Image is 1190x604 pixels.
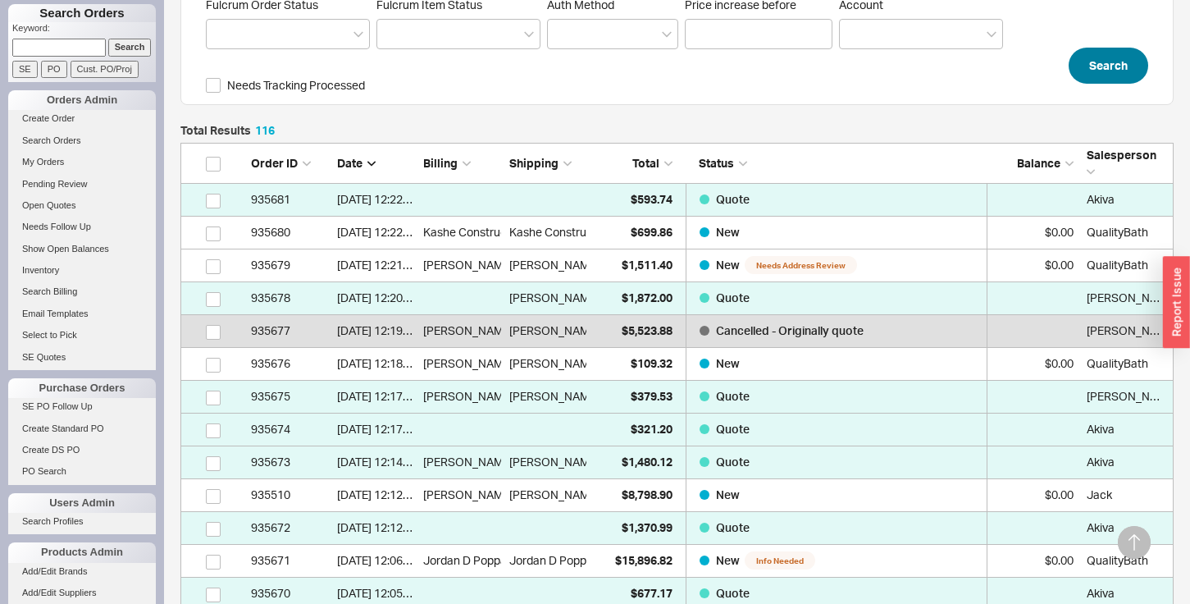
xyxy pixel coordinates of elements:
[8,349,156,366] a: SE Quotes
[622,258,673,272] span: $1,511.40
[622,455,673,469] span: $1,480.12
[251,511,329,544] div: 935672
[22,222,91,231] span: Needs Follow Up
[1087,544,1165,577] div: QualityBath
[1089,56,1128,75] span: Search
[1087,183,1165,216] div: Akiva
[180,414,1174,446] a: 935674[DATE] 12:17 PM$321.20Quote Akiva
[622,323,673,337] span: $5,523.88
[423,347,501,380] div: [PERSON_NAME]
[509,249,600,281] div: [PERSON_NAME]
[251,413,329,446] div: 935674
[1087,478,1165,511] div: Jack
[716,487,740,501] span: New
[8,563,156,580] a: Add/Edit Brands
[8,4,156,22] h1: Search Orders
[180,125,275,136] h5: Total Results
[337,281,415,314] div: 8/22/25 12:20 PM
[227,77,365,94] span: Needs Tracking Processed
[180,315,1174,348] a: 935677[DATE] 12:19 PM[PERSON_NAME][PERSON_NAME]-Db$5,523.88Cancelled - Originally quote [PERSON_N...
[996,478,1074,511] div: $0.00
[716,586,750,600] span: Quote
[12,22,156,39] p: Keyword:
[12,61,38,78] input: SE
[180,282,1174,315] a: 935678[DATE] 12:20 PM[PERSON_NAME]$1,872.00Quote [PERSON_NAME]
[251,544,329,577] div: 935671
[8,493,156,513] div: Users Admin
[8,110,156,127] a: Create Order
[1087,147,1165,179] div: Salesperson
[1087,347,1165,380] div: QualityBath
[180,512,1174,545] a: 935672[DATE] 12:12 PM$1,370.99Quote Akiva
[423,249,501,281] div: [PERSON_NAME]
[509,216,613,249] div: Kashe Construction
[996,216,1074,249] div: $0.00
[556,25,568,43] input: Auth Method
[41,61,67,78] input: PO
[631,192,673,206] span: $593.74
[337,156,362,170] span: Date
[716,291,750,304] span: Quote
[423,446,501,478] div: [PERSON_NAME]
[1087,446,1165,478] div: Akiva
[180,184,1174,217] a: 935681[DATE] 12:22 PM$593.74Quote Akiva
[337,413,415,446] div: 8/22/25 12:17 PM
[180,545,1174,578] a: 935671[DATE] 12:06 PMJordan D PoppaJordan D Poppa$15,896.82New Info Needed$0.00QualityBath
[251,380,329,413] div: 935675
[631,225,673,239] span: $699.86
[108,39,152,56] input: Search
[1087,216,1165,249] div: QualityBath
[251,183,329,216] div: 935681
[8,153,156,171] a: My Orders
[337,511,415,544] div: 8/22/25 12:12 PM
[716,422,750,436] span: Quote
[8,463,156,480] a: PO Search
[996,544,1074,577] div: $0.00
[8,305,156,323] a: Email Templates
[1087,380,1165,413] div: Josh
[71,61,139,78] input: Cust. PO/Proj
[8,176,156,193] a: Pending Review
[716,258,740,272] span: New
[716,553,740,567] span: New
[716,356,740,370] span: New
[622,520,673,534] span: $1,370.99
[631,586,673,600] span: $677.17
[8,442,156,459] a: Create DS PO
[385,25,397,43] input: Fulcrum Item Status
[509,156,559,170] span: Shipping
[8,398,156,415] a: SE PO Follow Up
[1087,281,1165,314] div: Mimi
[8,218,156,236] a: Needs Follow Up
[423,156,458,170] span: Billing
[251,314,329,347] div: 935677
[8,584,156,602] a: Add/Edit Suppliers
[622,487,673,501] span: $8,798.90
[745,551,815,570] span: Info Needed
[8,283,156,300] a: Search Billing
[1087,314,1165,347] div: Mimi
[251,478,329,511] div: 935510
[996,155,1074,172] div: Balance
[8,542,156,562] div: Products Admin
[255,123,275,137] span: 116
[509,314,618,347] div: [PERSON_NAME]-Db
[1087,148,1156,162] span: Salesperson
[686,155,987,172] div: Status
[632,156,659,170] span: Total
[215,25,226,43] input: Fulcrum Order Status
[987,31,996,38] svg: open menu
[622,291,673,304] span: $1,872.00
[8,327,156,344] a: Select to Pick
[8,420,156,437] a: Create Standard PO
[1069,48,1148,84] button: Search
[423,380,501,413] div: [PERSON_NAME]
[251,249,329,281] div: 935679
[716,225,740,239] span: New
[8,262,156,279] a: Inventory
[337,216,415,249] div: 8/22/25 12:22 PM
[251,281,329,314] div: 935678
[1087,249,1165,281] div: QualityBath
[251,446,329,478] div: 935673
[8,513,156,530] a: Search Profiles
